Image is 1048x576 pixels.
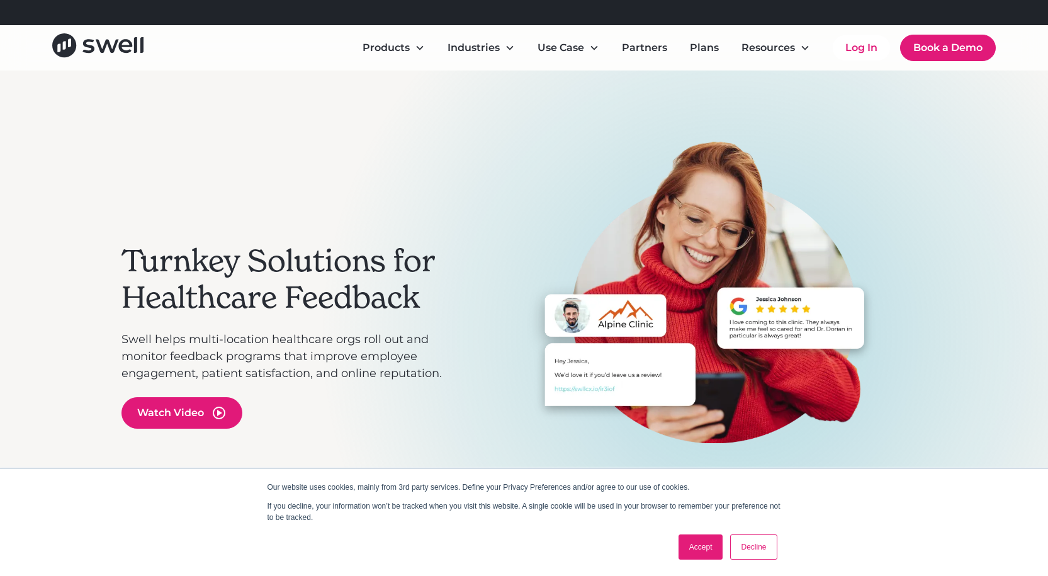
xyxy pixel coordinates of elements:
[731,35,820,60] div: Resources
[730,534,777,560] a: Decline
[474,141,927,490] div: 1 of 3
[527,35,609,60] div: Use Case
[474,141,927,531] div: carousel
[741,40,795,55] div: Resources
[52,33,144,62] a: home
[538,40,584,55] div: Use Case
[448,40,500,55] div: Industries
[680,35,729,60] a: Plans
[121,331,461,382] p: Swell helps multi-location healthcare orgs roll out and monitor feedback programs that improve em...
[833,35,890,60] a: Log In
[268,482,781,493] p: Our website uses cookies, mainly from 3rd party services. Define your Privacy Preferences and/or ...
[137,405,204,421] div: Watch Video
[437,35,525,60] div: Industries
[268,500,781,523] p: If you decline, your information won’t be tracked when you visit this website. A single cookie wi...
[121,243,461,315] h2: Turnkey Solutions for Healthcare Feedback
[352,35,435,60] div: Products
[900,35,996,61] a: Book a Demo
[121,397,242,429] a: open lightbox
[679,534,723,560] a: Accept
[363,40,410,55] div: Products
[612,35,677,60] a: Partners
